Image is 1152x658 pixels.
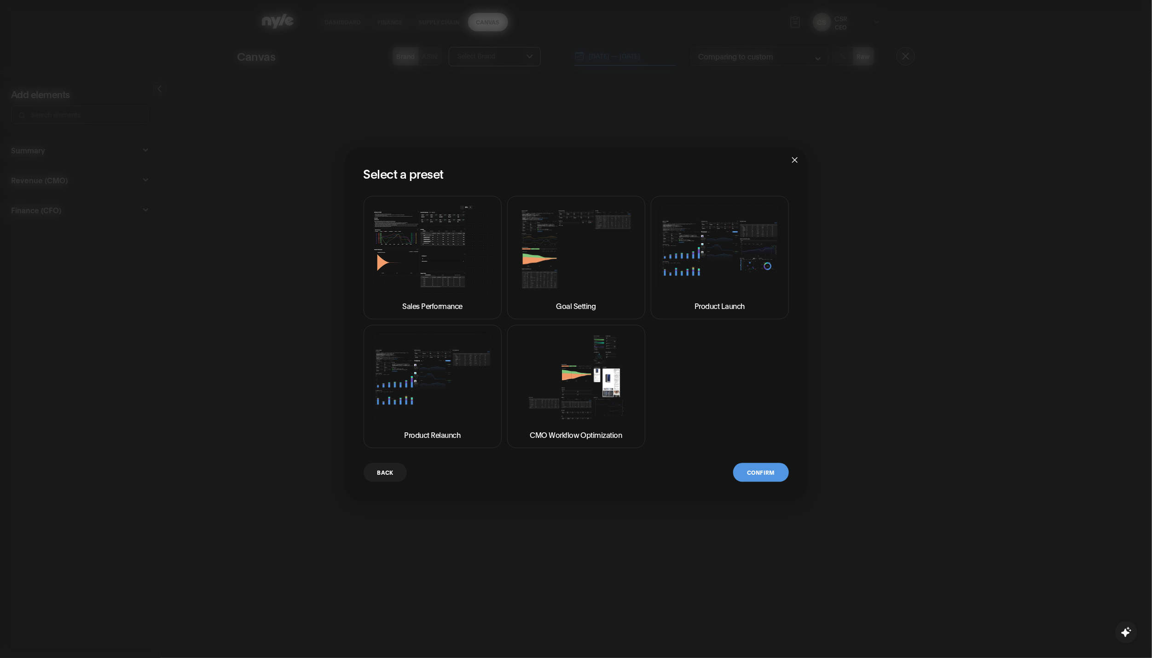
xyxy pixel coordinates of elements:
[556,300,596,311] p: Goal Setting
[515,204,637,295] img: Goal Setting
[364,325,502,448] button: Product Relaunch
[364,165,789,181] h2: Select a preset
[530,429,622,440] p: CMO Workflow Optimization
[371,332,494,424] img: Product Relaunch
[695,301,745,312] p: Product Launch
[364,463,407,482] button: Back
[405,429,461,440] p: Product Relaunch
[515,332,637,424] img: CMO Workflow Optimization
[791,156,799,163] span: close
[507,325,645,448] button: CMO Workflow Optimization
[782,147,807,172] button: Close
[371,203,494,295] img: Sales Performance
[651,196,789,319] button: Product Launch
[364,196,502,319] button: Sales Performance
[402,301,463,312] p: Sales Performance
[507,196,645,319] button: Goal Setting
[659,203,781,295] img: Product Launch
[733,463,788,482] button: Confirm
